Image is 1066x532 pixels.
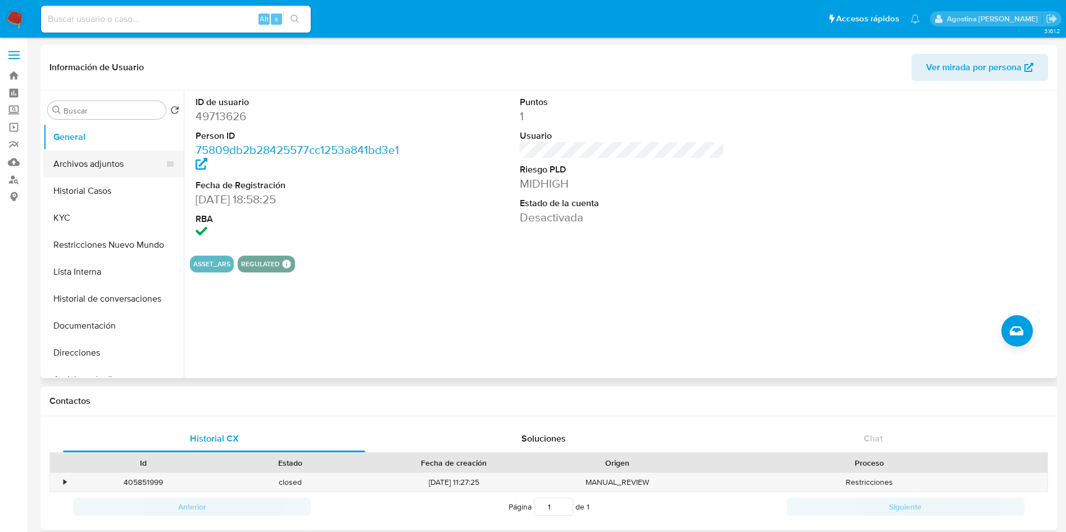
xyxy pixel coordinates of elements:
button: Lista Interna [43,258,184,285]
p: agostina.faruolo@mercadolibre.com [947,13,1042,24]
dd: 1 [520,108,725,124]
dt: ID de usuario [196,96,401,108]
span: s [275,13,278,24]
button: Anticipos de dinero [43,366,184,393]
button: Ver mirada por persona [911,54,1048,81]
dt: Puntos [520,96,725,108]
div: closed [217,473,364,492]
button: Historial Casos [43,178,184,204]
span: 1 [587,501,589,512]
input: Buscar usuario o caso... [41,12,311,26]
dd: 49713626 [196,108,401,124]
h1: Contactos [49,395,1048,407]
span: Soluciones [521,432,566,445]
button: Volver al orden por defecto [170,106,179,118]
button: Direcciones [43,339,184,366]
dd: MIDHIGH [520,176,725,192]
dt: RBA [196,213,401,225]
span: Alt [260,13,269,24]
button: Siguiente [787,498,1024,516]
dt: Usuario [520,130,725,142]
h1: Información de Usuario [49,62,144,73]
span: Página de [509,498,589,516]
button: Buscar [52,106,61,115]
div: MANUAL_REVIEW [544,473,691,492]
div: Restricciones [691,473,1047,492]
button: Historial de conversaciones [43,285,184,312]
div: Estado [225,457,356,469]
button: General [43,124,184,151]
span: Chat [864,432,883,445]
dt: Person ID [196,130,401,142]
div: Proceso [699,457,1040,469]
a: 75809db2b28425577cc1253a841bd3e1 [196,142,399,174]
div: Id [78,457,209,469]
button: KYC [43,204,184,231]
button: search-icon [283,11,306,27]
button: Documentación [43,312,184,339]
span: Accesos rápidos [836,13,899,25]
a: Salir [1046,13,1058,25]
div: 405851999 [70,473,217,492]
div: Origen [552,457,683,469]
span: Ver mirada por persona [926,54,1022,81]
dt: Riesgo PLD [520,163,725,176]
button: Restricciones Nuevo Mundo [43,231,184,258]
div: [DATE] 11:27:25 [364,473,544,492]
dd: [DATE] 18:58:25 [196,192,401,207]
dt: Estado de la cuenta [520,197,725,210]
dd: Desactivada [520,210,725,225]
span: Historial CX [190,432,239,445]
div: • [63,477,66,488]
button: Archivos adjuntos [43,151,175,178]
dt: Fecha de Registración [196,179,401,192]
div: Fecha de creación [372,457,536,469]
input: Buscar [63,106,161,116]
a: Notificaciones [910,14,920,24]
button: Anterior [73,498,311,516]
